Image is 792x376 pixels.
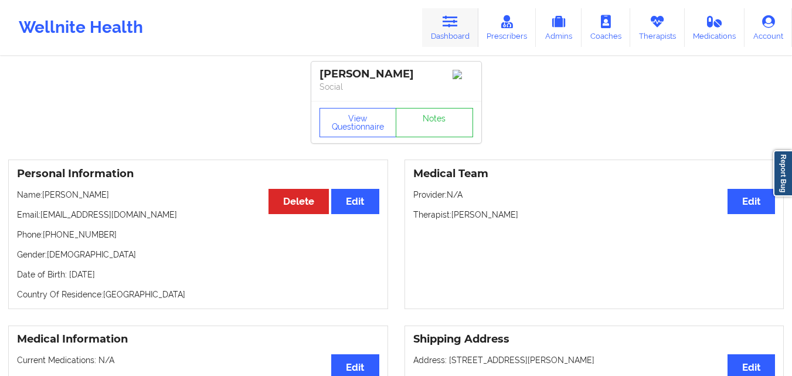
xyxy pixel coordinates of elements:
[728,189,775,214] button: Edit
[413,209,776,221] p: Therapist: [PERSON_NAME]
[17,333,379,346] h3: Medical Information
[396,108,473,137] a: Notes
[268,189,329,214] button: Delete
[453,70,473,79] img: Image%2Fplaceholer-image.png
[745,8,792,47] a: Account
[17,354,379,366] p: Current Medications: N/A
[17,167,379,181] h3: Personal Information
[319,67,473,81] div: [PERSON_NAME]
[319,81,473,93] p: Social
[422,8,478,47] a: Dashboard
[17,289,379,300] p: Country Of Residence: [GEOGRAPHIC_DATA]
[17,269,379,280] p: Date of Birth: [DATE]
[685,8,745,47] a: Medications
[582,8,630,47] a: Coaches
[413,333,776,346] h3: Shipping Address
[413,189,776,201] p: Provider: N/A
[17,249,379,260] p: Gender: [DEMOGRAPHIC_DATA]
[17,189,379,201] p: Name: [PERSON_NAME]
[536,8,582,47] a: Admins
[413,354,776,366] p: Address: [STREET_ADDRESS][PERSON_NAME]
[773,150,792,197] a: Report Bug
[478,8,536,47] a: Prescribers
[630,8,685,47] a: Therapists
[331,189,379,214] button: Edit
[413,167,776,181] h3: Medical Team
[17,209,379,221] p: Email: [EMAIL_ADDRESS][DOMAIN_NAME]
[319,108,397,137] button: View Questionnaire
[17,229,379,240] p: Phone: [PHONE_NUMBER]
